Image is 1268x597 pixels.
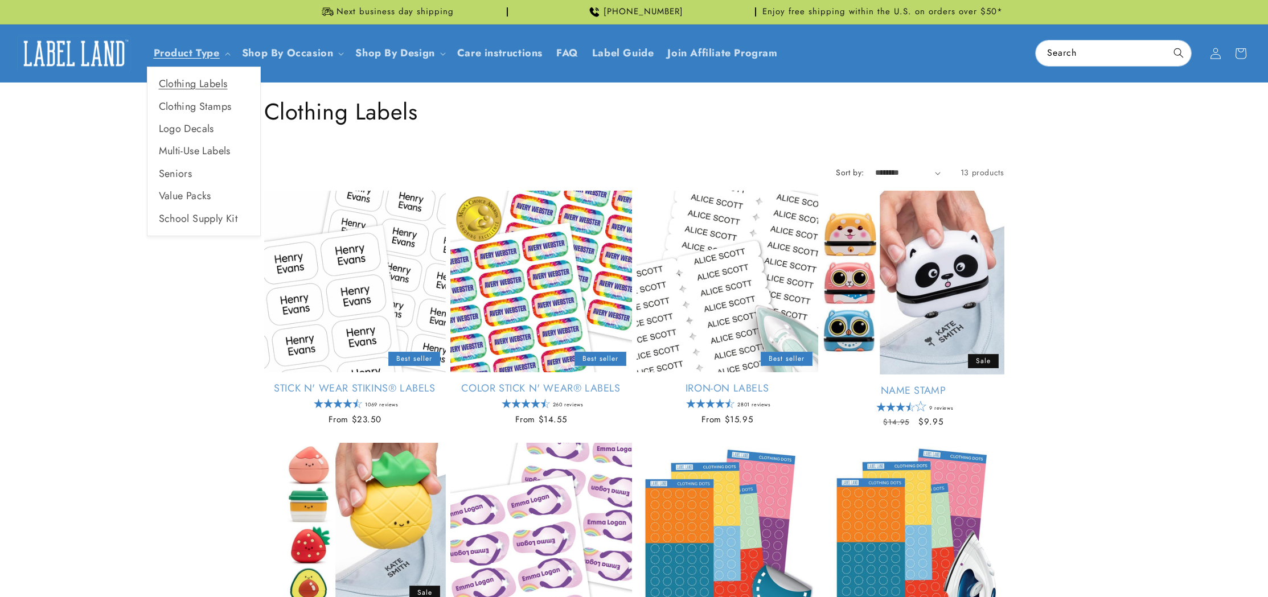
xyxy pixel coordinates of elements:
a: Iron-On Labels [637,382,818,395]
a: Shop By Design [355,46,434,60]
button: Search [1166,40,1191,65]
a: FAQ [549,40,585,67]
summary: Product Type [147,40,235,67]
a: Seniors [147,163,260,185]
a: Label Land [13,31,136,75]
a: Join Affiliate Program [660,40,784,67]
a: Multi-Use Labels [147,140,260,162]
a: Stick N' Wear Stikins® Labels [264,382,446,395]
a: Color Stick N' Wear® Labels [450,382,632,395]
span: Label Guide [592,47,654,60]
h1: Clothing Labels [264,97,1004,126]
span: Join Affiliate Program [667,47,777,60]
span: FAQ [556,47,578,60]
span: [PHONE_NUMBER] [604,6,683,18]
a: Value Packs [147,185,260,207]
span: Next business day shipping [337,6,454,18]
summary: Shop By Design [348,40,450,67]
a: Name Stamp [823,384,1004,397]
span: Shop By Occasion [242,47,334,60]
a: Clothing Stamps [147,96,260,118]
a: Clothing Labels [147,73,260,95]
span: Enjoy free shipping within the U.S. on orders over $50* [762,6,1003,18]
label: Sort by: [836,167,864,178]
a: Care instructions [450,40,549,67]
summary: Shop By Occasion [235,40,349,67]
span: Care instructions [457,47,543,60]
a: Product Type [154,46,220,60]
span: 13 products [961,167,1004,178]
img: Label Land [17,36,131,71]
a: School Supply Kit [147,208,260,230]
a: Label Guide [585,40,661,67]
a: Logo Decals [147,118,260,140]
